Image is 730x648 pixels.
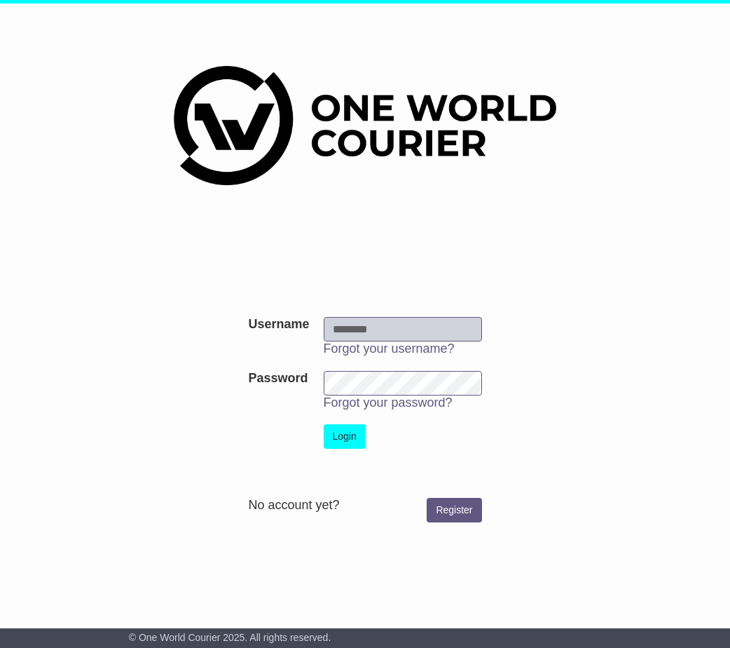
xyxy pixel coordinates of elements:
div: No account yet? [248,498,481,513]
a: Forgot your password? [324,396,453,410]
a: Forgot your username? [324,342,455,356]
button: Login [324,424,366,449]
label: Password [248,371,308,386]
img: One World [174,66,556,185]
span: © One World Courier 2025. All rights reserved. [129,632,331,643]
label: Username [248,317,309,332]
a: Register [427,498,481,522]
